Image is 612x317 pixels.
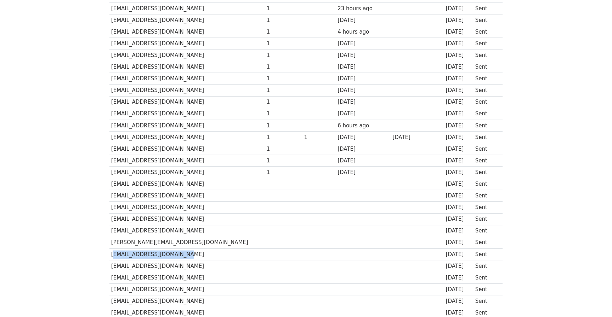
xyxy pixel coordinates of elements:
div: [DATE] [338,157,389,165]
div: [DATE] [446,215,472,223]
td: [EMAIL_ADDRESS][DOMAIN_NAME] [109,178,265,190]
td: Sent [474,96,499,108]
div: [DATE] [446,75,472,83]
td: Sent [474,73,499,85]
td: Sent [474,202,499,213]
td: [EMAIL_ADDRESS][DOMAIN_NAME] [109,284,265,295]
div: [DATE] [446,40,472,48]
div: 4 hours ago [338,28,389,36]
div: 23 hours ago [338,5,389,13]
td: Sent [474,225,499,237]
td: Sent [474,295,499,307]
div: [DATE] [446,63,472,71]
div: 1 [267,168,301,177]
td: Sent [474,14,499,26]
div: 1 [267,75,301,83]
td: Sent [474,213,499,225]
div: 1 [267,122,301,130]
div: [DATE] [338,133,389,142]
td: [EMAIL_ADDRESS][DOMAIN_NAME] [109,73,265,85]
td: Sent [474,143,499,155]
div: [DATE] [446,110,472,118]
td: Sent [474,131,499,143]
div: [DATE] [446,286,472,294]
div: [DATE] [446,180,472,188]
div: 1 [267,145,301,153]
td: Sent [474,284,499,295]
td: Sent [474,272,499,283]
td: [EMAIL_ADDRESS][DOMAIN_NAME] [109,202,265,213]
div: [DATE] [446,122,472,130]
td: Sent [474,2,499,14]
div: [DATE] [446,274,472,282]
div: [DATE] [338,75,389,83]
div: [DATE] [446,309,472,317]
div: [DATE] [446,297,472,305]
td: Sent [474,178,499,190]
td: [EMAIL_ADDRESS][DOMAIN_NAME] [109,50,265,61]
div: [DATE] [446,262,472,270]
div: 1 [267,86,301,94]
div: [DATE] [446,86,472,94]
div: [DATE] [446,28,472,36]
td: Sent [474,26,499,38]
div: [DATE] [338,16,389,24]
div: [DATE] [446,145,472,153]
td: Sent [474,108,499,120]
td: [EMAIL_ADDRESS][DOMAIN_NAME] [109,213,265,225]
div: [DATE] [446,16,472,24]
div: [DATE] [338,63,389,71]
div: 1 [267,157,301,165]
div: 1 [267,133,301,142]
td: [PERSON_NAME][EMAIL_ADDRESS][DOMAIN_NAME] [109,237,265,248]
td: [EMAIL_ADDRESS][DOMAIN_NAME] [109,260,265,272]
td: [EMAIL_ADDRESS][DOMAIN_NAME] [109,143,265,155]
td: Sent [474,190,499,202]
td: [EMAIL_ADDRESS][DOMAIN_NAME] [109,248,265,260]
td: Sent [474,120,499,131]
div: [DATE] [338,86,389,94]
td: [EMAIL_ADDRESS][DOMAIN_NAME] [109,120,265,131]
td: [EMAIL_ADDRESS][DOMAIN_NAME] [109,131,265,143]
td: [EMAIL_ADDRESS][DOMAIN_NAME] [109,167,265,178]
td: Sent [474,155,499,167]
td: [EMAIL_ADDRESS][DOMAIN_NAME] [109,108,265,120]
td: [EMAIL_ADDRESS][DOMAIN_NAME] [109,26,265,38]
td: [EMAIL_ADDRESS][DOMAIN_NAME] [109,61,265,73]
div: [DATE] [446,238,472,247]
td: Sent [474,50,499,61]
div: [DATE] [446,203,472,212]
div: [DATE] [338,51,389,59]
div: [DATE] [338,40,389,48]
td: [EMAIL_ADDRESS][DOMAIN_NAME] [109,155,265,167]
td: Sent [474,260,499,272]
div: [DATE] [446,168,472,177]
div: 1 [267,40,301,48]
td: Sent [474,167,499,178]
td: [EMAIL_ADDRESS][DOMAIN_NAME] [109,38,265,50]
div: [DATE] [338,110,389,118]
div: 1 [267,51,301,59]
td: [EMAIL_ADDRESS][DOMAIN_NAME] [109,96,265,108]
td: [EMAIL_ADDRESS][DOMAIN_NAME] [109,2,265,14]
td: [EMAIL_ADDRESS][DOMAIN_NAME] [109,85,265,96]
div: 6 hours ago [338,122,389,130]
div: 1 [267,28,301,36]
td: [EMAIL_ADDRESS][DOMAIN_NAME] [109,14,265,26]
div: [DATE] [446,250,472,259]
div: 1 [267,98,301,106]
td: [EMAIL_ADDRESS][DOMAIN_NAME] [109,295,265,307]
div: [DATE] [446,192,472,200]
div: [DATE] [446,5,472,13]
div: [DATE] [446,157,472,165]
td: [EMAIL_ADDRESS][DOMAIN_NAME] [109,225,265,237]
td: Sent [474,85,499,96]
div: 1 [304,133,334,142]
td: Sent [474,38,499,50]
div: [DATE] [338,145,389,153]
div: [DATE] [446,98,472,106]
div: [DATE] [338,98,389,106]
div: [DATE] [446,133,472,142]
td: [EMAIL_ADDRESS][DOMAIN_NAME] [109,272,265,283]
div: 1 [267,110,301,118]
